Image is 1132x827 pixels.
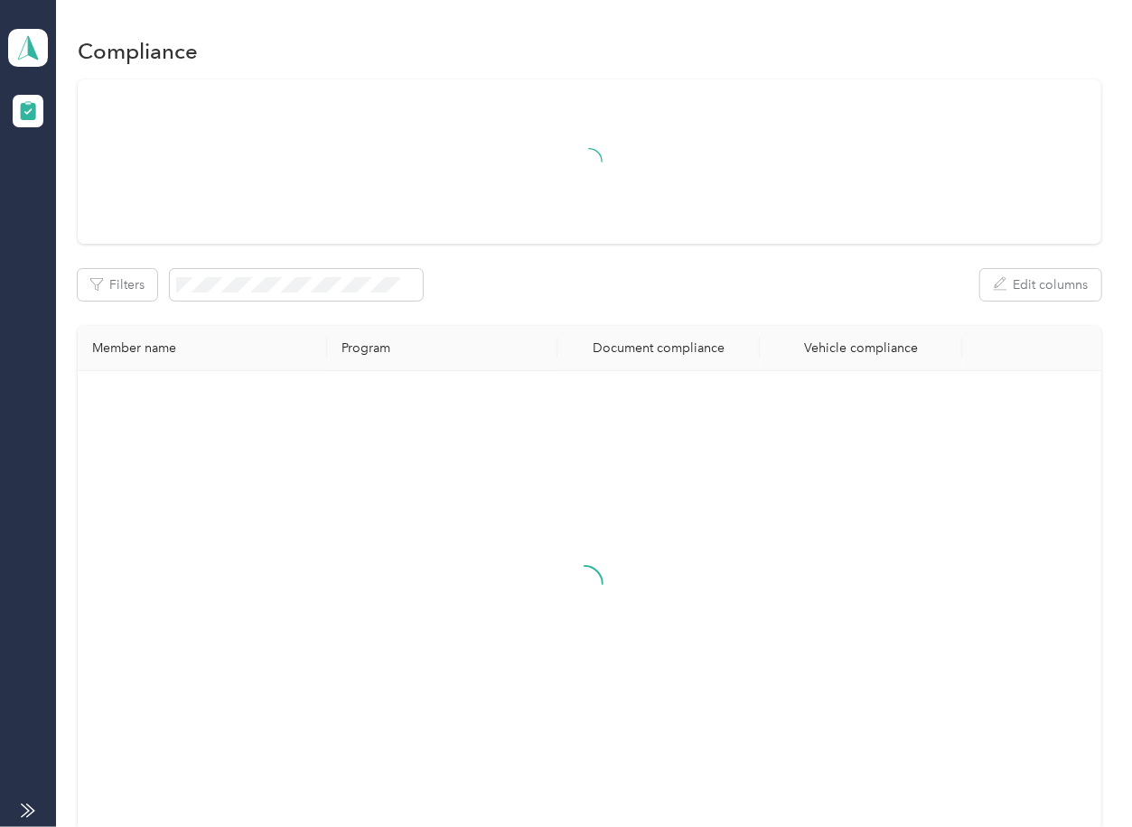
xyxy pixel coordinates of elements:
div: Vehicle compliance [774,340,948,356]
th: Member name [78,326,326,371]
iframe: Everlance-gr Chat Button Frame [1031,726,1132,827]
div: Document compliance [572,340,745,356]
h1: Compliance [78,42,198,60]
button: Filters [78,269,157,301]
th: Program [327,326,557,371]
button: Edit columns [980,269,1101,301]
